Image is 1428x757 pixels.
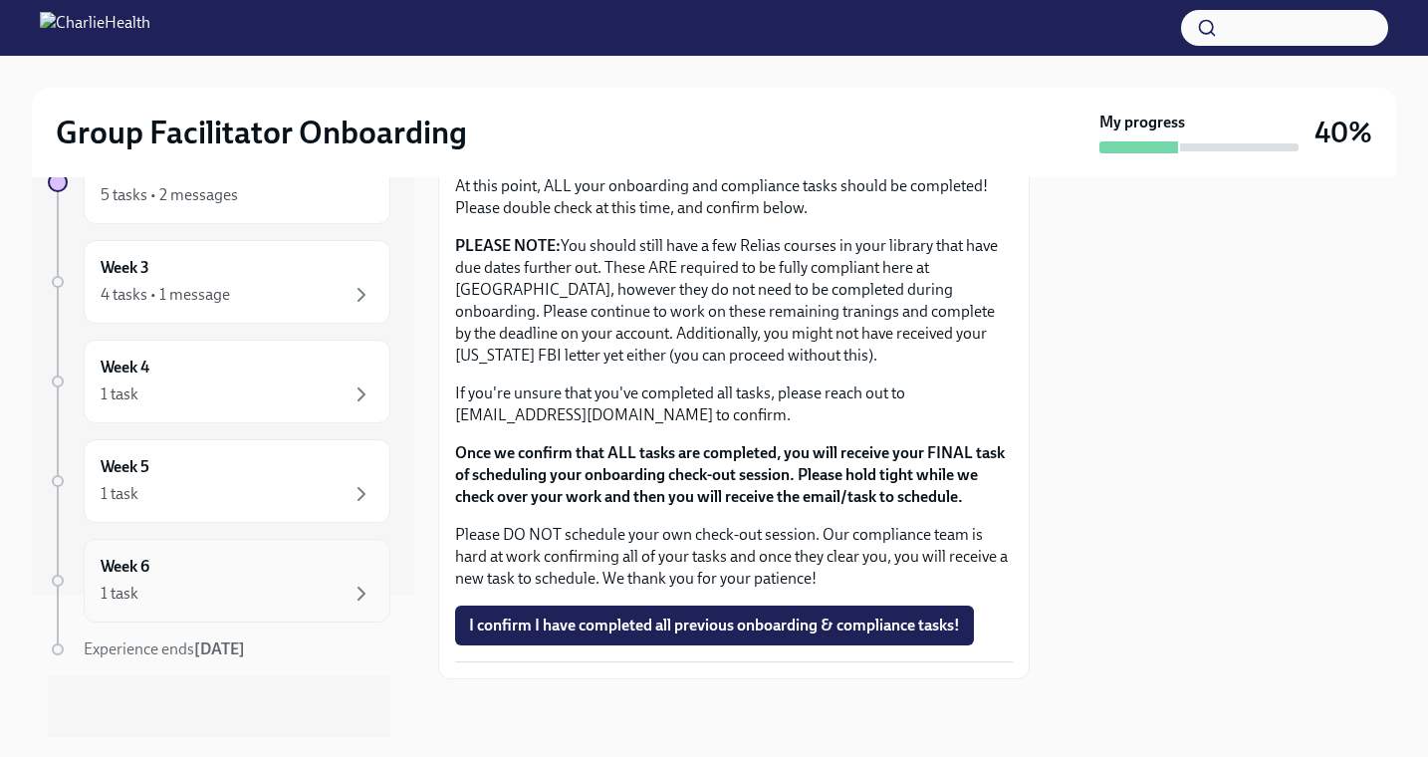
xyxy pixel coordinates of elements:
[101,257,149,279] h6: Week 3
[40,12,150,44] img: CharlieHealth
[101,483,138,505] div: 1 task
[469,616,960,635] span: I confirm I have completed all previous onboarding & compliance tasks!
[455,606,974,645] button: I confirm I have completed all previous onboarding & compliance tasks!
[455,382,1013,426] p: If you're unsure that you've completed all tasks, please reach out to [EMAIL_ADDRESS][DOMAIN_NAME...
[48,340,390,423] a: Week 41 task
[48,240,390,324] a: Week 34 tasks • 1 message
[48,439,390,523] a: Week 51 task
[455,235,1013,367] p: You should still have a few Relias courses in your library that have due dates further out. These...
[455,236,561,255] strong: PLEASE NOTE:
[455,443,1005,506] strong: Once we confirm that ALL tasks are completed, you will receive your FINAL task of scheduling your...
[101,556,149,578] h6: Week 6
[101,284,230,306] div: 4 tasks • 1 message
[101,583,138,605] div: 1 task
[1314,115,1372,150] h3: 40%
[48,539,390,623] a: Week 61 task
[56,113,467,152] h2: Group Facilitator Onboarding
[101,383,138,405] div: 1 task
[1099,112,1185,133] strong: My progress
[84,639,245,658] span: Experience ends
[194,639,245,658] strong: [DATE]
[455,524,1013,590] p: Please DO NOT schedule your own check-out session. Our compliance team is hard at work confirming...
[101,184,238,206] div: 5 tasks • 2 messages
[101,357,149,378] h6: Week 4
[455,175,1013,219] p: At this point, ALL your onboarding and compliance tasks should be completed! Please double check ...
[101,456,149,478] h6: Week 5
[48,140,390,224] a: Week 25 tasks • 2 messages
